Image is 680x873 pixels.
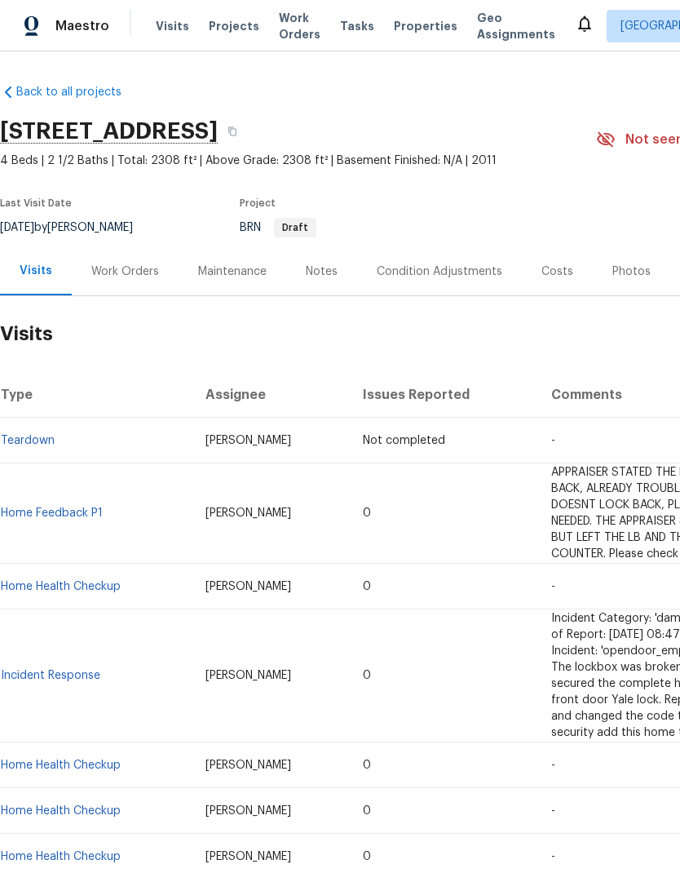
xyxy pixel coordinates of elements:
span: Project [240,198,276,208]
span: Properties [394,18,457,34]
span: [PERSON_NAME] [205,507,291,519]
div: Condition Adjustments [377,264,502,280]
a: Home Feedback P1 [1,507,103,519]
span: Projects [209,18,259,34]
a: Home Health Checkup [1,805,121,817]
span: - [551,851,555,862]
span: 0 [363,670,371,681]
div: Visits [20,263,52,279]
span: - [551,805,555,817]
span: Draft [276,223,315,233]
th: Issues Reported [350,372,537,418]
a: Home Health Checkup [1,760,121,771]
span: Not completed [363,435,445,446]
a: Home Health Checkup [1,581,121,592]
span: Work Orders [279,10,320,42]
span: [PERSON_NAME] [205,805,291,817]
span: [PERSON_NAME] [205,670,291,681]
a: Teardown [1,435,55,446]
span: BRN [240,222,316,233]
th: Assignee [192,372,351,418]
div: Costs [541,264,573,280]
span: 0 [363,805,371,817]
span: - [551,581,555,592]
a: Incident Response [1,670,100,681]
a: Home Health Checkup [1,851,121,862]
div: Notes [306,264,338,280]
span: Maestro [55,18,109,34]
span: [PERSON_NAME] [205,581,291,592]
div: Maintenance [198,264,267,280]
span: Tasks [340,20,374,32]
span: Geo Assignments [477,10,555,42]
span: 0 [363,760,371,771]
button: Copy Address [218,117,247,146]
div: Photos [612,264,651,280]
span: Visits [156,18,189,34]
div: Work Orders [91,264,159,280]
span: [PERSON_NAME] [205,851,291,862]
span: [PERSON_NAME] [205,435,291,446]
span: 0 [363,581,371,592]
span: - [551,435,555,446]
span: 0 [363,851,371,862]
span: - [551,760,555,771]
span: 0 [363,507,371,519]
span: [PERSON_NAME] [205,760,291,771]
